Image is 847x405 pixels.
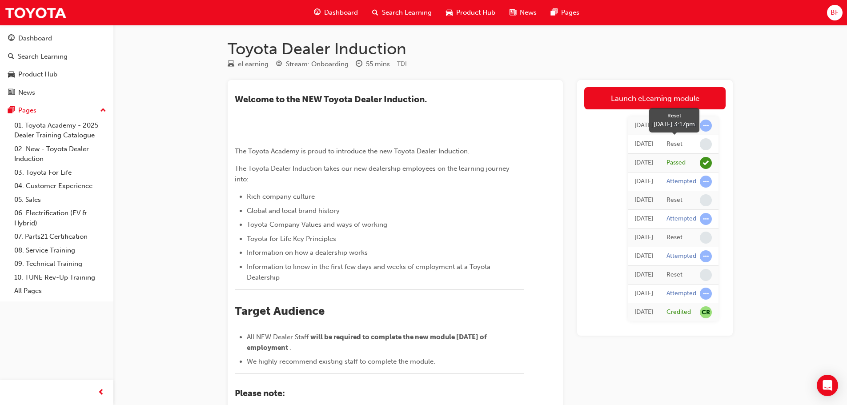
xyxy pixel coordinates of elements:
[831,8,839,18] span: BF
[100,105,106,116] span: up-icon
[561,8,579,18] span: Pages
[634,158,653,168] div: Thu Aug 14 2025 11:49:07 GMT+1000 (Australian Eastern Standard Time)
[356,59,390,70] div: Duration
[4,84,110,101] a: News
[8,53,14,61] span: search-icon
[366,59,390,69] div: 55 mins
[314,7,321,18] span: guage-icon
[11,271,110,285] a: 10. TUNE Rev-Up Training
[634,307,653,317] div: Fri Feb 23 2024 23:00:00 GMT+1100 (Australian Eastern Daylight Time)
[235,304,325,318] span: Target Audience
[700,269,712,281] span: learningRecordVerb_NONE-icon
[228,59,269,70] div: Type
[8,71,15,79] span: car-icon
[827,5,843,20] button: BF
[446,7,453,18] span: car-icon
[382,8,432,18] span: Search Learning
[356,60,362,68] span: clock-icon
[247,333,309,341] span: All NEW Dealer Staff
[8,107,15,115] span: pages-icon
[98,387,104,398] span: prev-icon
[18,52,68,62] div: Search Learning
[700,232,712,244] span: learningRecordVerb_NONE-icon
[634,176,653,187] div: Thu Aug 14 2025 09:21:04 GMT+1000 (Australian Eastern Standard Time)
[700,194,712,206] span: learningRecordVerb_NONE-icon
[666,196,682,205] div: Reset
[11,193,110,207] a: 05. Sales
[4,102,110,119] button: Pages
[510,7,516,18] span: news-icon
[4,28,110,102] button: DashboardSearch LearningProduct HubNews
[4,66,110,83] a: Product Hub
[235,94,427,104] span: ​Welcome to the NEW Toyota Dealer Induction.
[247,263,492,281] span: Information to know in the first few days and weeks of employment at a Toyota Dealership
[634,139,653,149] div: Thu Aug 14 2025 15:17:07 GMT+1000 (Australian Eastern Standard Time)
[551,7,558,18] span: pages-icon
[700,138,712,150] span: learningRecordVerb_NONE-icon
[235,164,511,183] span: The Toyota Dealer Induction takes our new dealership employees on the learning journey into:
[8,89,15,97] span: news-icon
[247,333,488,352] span: will be required to complete the new module [DATE] of employment
[584,87,726,109] a: Launch eLearning module
[502,4,544,22] a: news-iconNews
[11,244,110,257] a: 08. Service Training
[666,159,686,167] div: Passed
[324,8,358,18] span: Dashboard
[372,7,378,18] span: search-icon
[666,233,682,242] div: Reset
[666,289,696,298] div: Attempted
[276,60,282,68] span: target-icon
[247,235,336,243] span: Toyota for Life Key Principles
[634,289,653,299] div: Thu Jul 24 2025 11:15:21 GMT+1000 (Australian Eastern Standard Time)
[11,284,110,298] a: All Pages
[456,8,495,18] span: Product Hub
[666,308,691,317] div: Credited
[634,270,653,280] div: Mon Jul 28 2025 11:17:14 GMT+1000 (Australian Eastern Standard Time)
[11,230,110,244] a: 07. Parts21 Certification
[247,207,340,215] span: Global and local brand history
[654,120,695,129] div: [DATE] 3:17pm
[228,39,733,59] h1: Toyota Dealer Induction
[666,252,696,261] div: Attempted
[11,166,110,180] a: 03. Toyota For Life
[11,119,110,142] a: 01. Toyota Academy - 2025 Dealer Training Catalogue
[276,59,349,70] div: Stream
[235,388,285,398] span: Please note:
[238,59,269,69] div: eLearning
[700,213,712,225] span: learningRecordVerb_ATTEMPT-icon
[290,344,292,352] span: .
[247,249,368,257] span: Information on how a dealership works
[11,179,110,193] a: 04. Customer Experience
[634,195,653,205] div: Thu Aug 14 2025 09:21:03 GMT+1000 (Australian Eastern Standard Time)
[666,177,696,186] div: Attempted
[666,271,682,279] div: Reset
[544,4,586,22] a: pages-iconPages
[11,142,110,166] a: 02. New - Toyota Dealer Induction
[666,140,682,148] div: Reset
[654,112,695,120] div: Reset
[365,4,439,22] a: search-iconSearch Learning
[235,147,470,155] span: The Toyota Academy is proud to introduce the new Toyota Dealer Induction.
[700,120,712,132] span: learningRecordVerb_ATTEMPT-icon
[439,4,502,22] a: car-iconProduct Hub
[634,233,653,243] div: Fri Aug 08 2025 09:49:57 GMT+1000 (Australian Eastern Standard Time)
[247,192,315,200] span: Rich company culture
[4,3,67,23] img: Trak
[18,33,52,44] div: Dashboard
[228,60,234,68] span: learningResourceType_ELEARNING-icon
[634,120,653,131] div: Thu Aug 14 2025 15:17:09 GMT+1000 (Australian Eastern Standard Time)
[18,105,36,116] div: Pages
[520,8,537,18] span: News
[11,257,110,271] a: 09. Technical Training
[4,30,110,47] a: Dashboard
[634,214,653,224] div: Fri Aug 08 2025 09:49:58 GMT+1000 (Australian Eastern Standard Time)
[18,88,35,98] div: News
[700,306,712,318] span: null-icon
[700,176,712,188] span: learningRecordVerb_ATTEMPT-icon
[286,59,349,69] div: Stream: Onboarding
[307,4,365,22] a: guage-iconDashboard
[247,221,387,229] span: Toyota Company Values and ways of working
[700,288,712,300] span: learningRecordVerb_ATTEMPT-icon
